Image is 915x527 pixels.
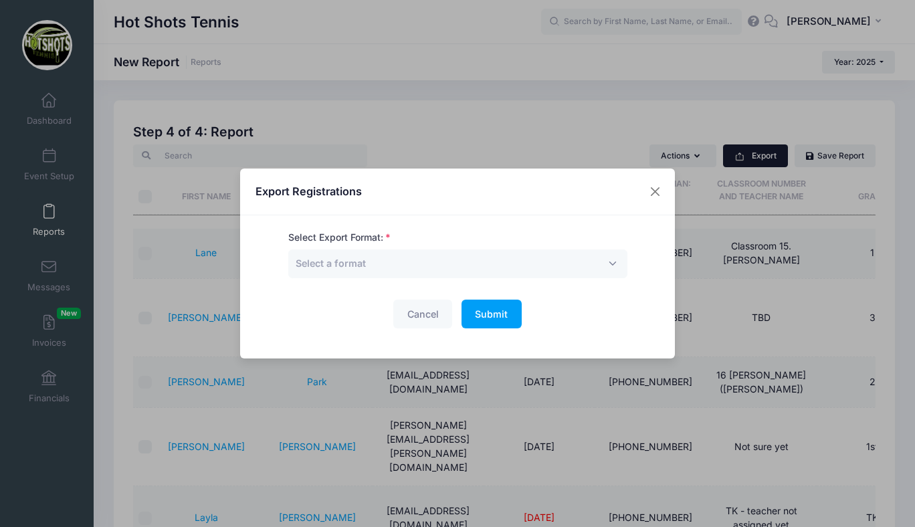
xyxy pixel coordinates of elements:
[475,308,508,320] span: Submit
[643,180,668,204] button: Close
[296,257,366,269] span: Select a format
[288,249,627,278] span: Select a format
[393,300,452,328] button: Cancel
[256,183,362,199] h4: Export Registrations
[462,300,522,328] button: Submit
[288,231,391,245] label: Select Export Format:
[296,256,366,270] span: Select a format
